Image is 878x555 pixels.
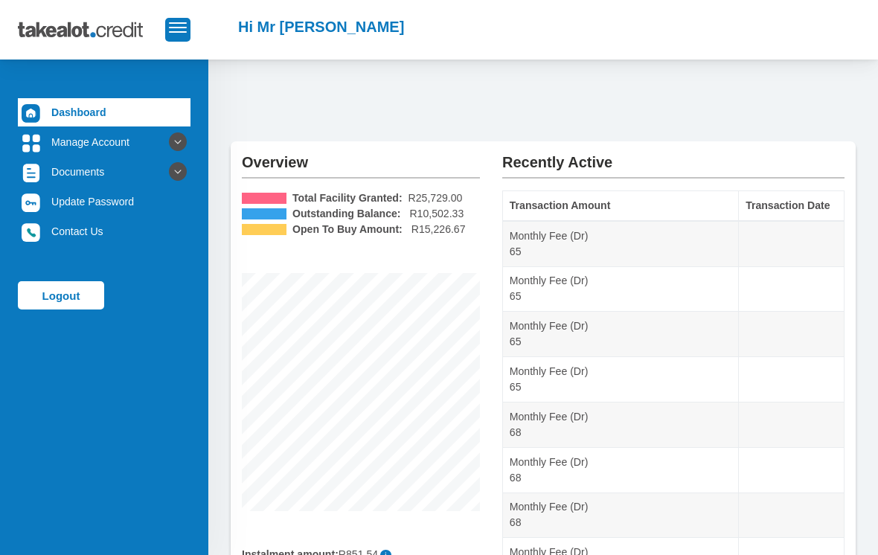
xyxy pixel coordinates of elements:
[238,18,404,36] h2: Hi Mr [PERSON_NAME]
[18,98,190,126] a: Dashboard
[18,128,190,156] a: Manage Account
[18,187,190,216] a: Update Password
[408,190,463,206] span: R25,729.00
[503,493,739,538] td: Monthly Fee (Dr) 68
[739,191,845,221] th: Transaction Date
[502,141,845,171] h2: Recently Active
[503,191,739,221] th: Transaction Amount
[503,266,739,312] td: Monthly Fee (Dr) 65
[18,11,165,48] img: takealot_credit_logo.svg
[503,447,739,493] td: Monthly Fee (Dr) 68
[242,141,480,171] h2: Overview
[503,221,739,266] td: Monthly Fee (Dr) 65
[503,357,739,402] td: Monthly Fee (Dr) 65
[18,158,190,186] a: Documents
[292,222,403,237] b: Open To Buy Amount:
[503,402,739,447] td: Monthly Fee (Dr) 68
[503,312,739,357] td: Monthly Fee (Dr) 65
[292,206,401,222] b: Outstanding Balance:
[18,281,104,309] a: Logout
[18,217,190,246] a: Contact Us
[409,206,464,222] span: R10,502.33
[292,190,403,206] b: Total Facility Granted:
[411,222,466,237] span: R15,226.67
